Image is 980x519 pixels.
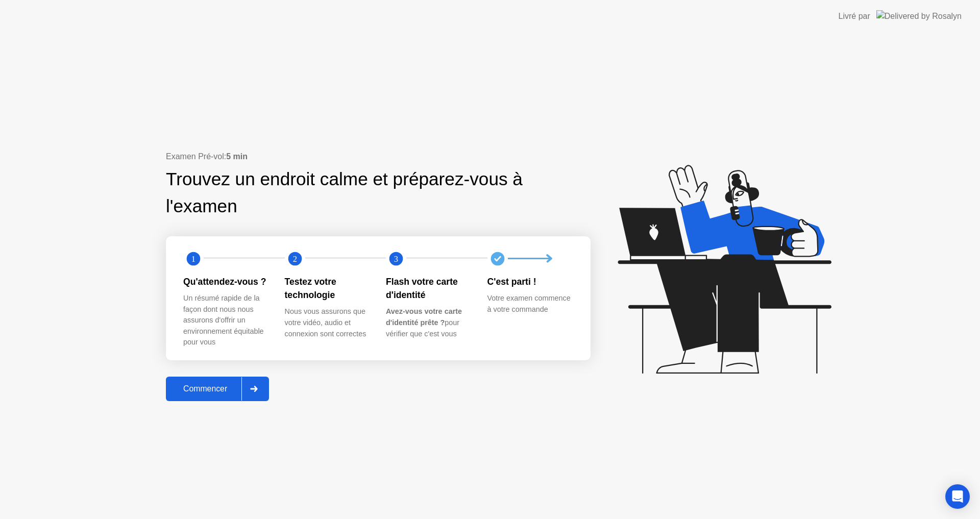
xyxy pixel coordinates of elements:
[226,152,248,161] b: 5 min
[183,275,268,288] div: Qu'attendez-vous ?
[945,484,970,509] div: Open Intercom Messenger
[285,275,370,302] div: Testez votre technologie
[839,10,870,22] div: Livré par
[386,306,471,339] div: pour vérifier que c'est vous
[183,293,268,348] div: Un résumé rapide de la façon dont nous nous assurons d'offrir un environnement équitable pour vous
[487,293,573,315] div: Votre examen commence à votre commande
[169,384,241,393] div: Commencer
[166,151,591,163] div: Examen Pré-vol:
[292,254,297,263] text: 2
[285,306,370,339] div: Nous vous assurons que votre vidéo, audio et connexion sont correctes
[386,275,471,302] div: Flash votre carte d'identité
[166,377,269,401] button: Commencer
[386,307,462,327] b: Avez-vous votre carte d'identité prête ?
[487,275,573,288] div: C'est parti !
[191,254,195,263] text: 1
[394,254,398,263] text: 3
[166,166,526,220] div: Trouvez un endroit calme et préparez-vous à l'examen
[876,10,962,22] img: Delivered by Rosalyn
